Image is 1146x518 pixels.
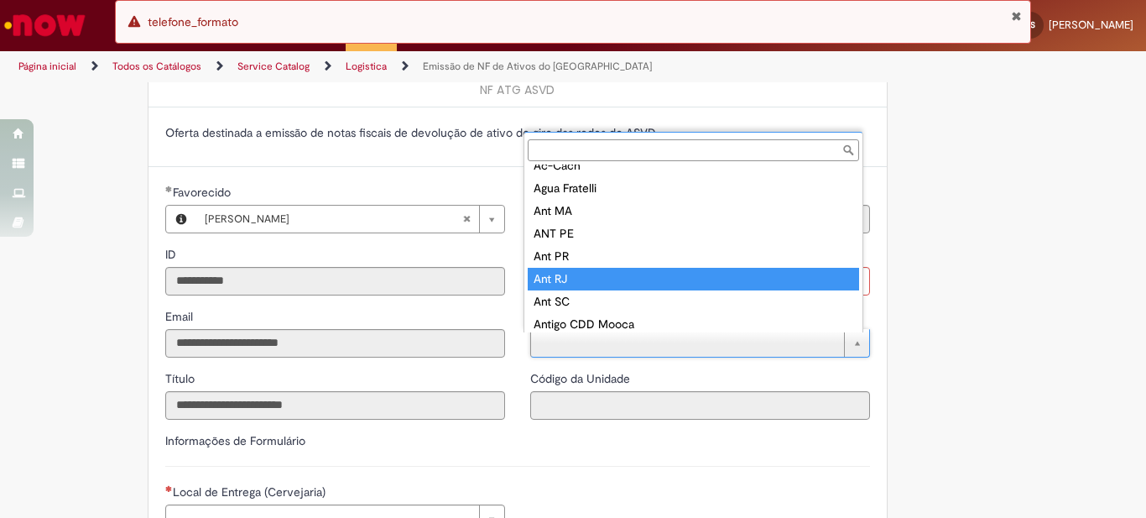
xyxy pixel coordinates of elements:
div: Agua Fratelli [528,177,859,200]
ul: Local [524,165,862,332]
div: Ac-Cacn [528,154,859,177]
div: Ant SC [528,290,859,313]
div: Ant MA [528,200,859,222]
div: Ant RJ [528,268,859,290]
div: Ant PR [528,245,859,268]
div: ANT PE [528,222,859,245]
div: Antigo CDD Mooca [528,313,859,336]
